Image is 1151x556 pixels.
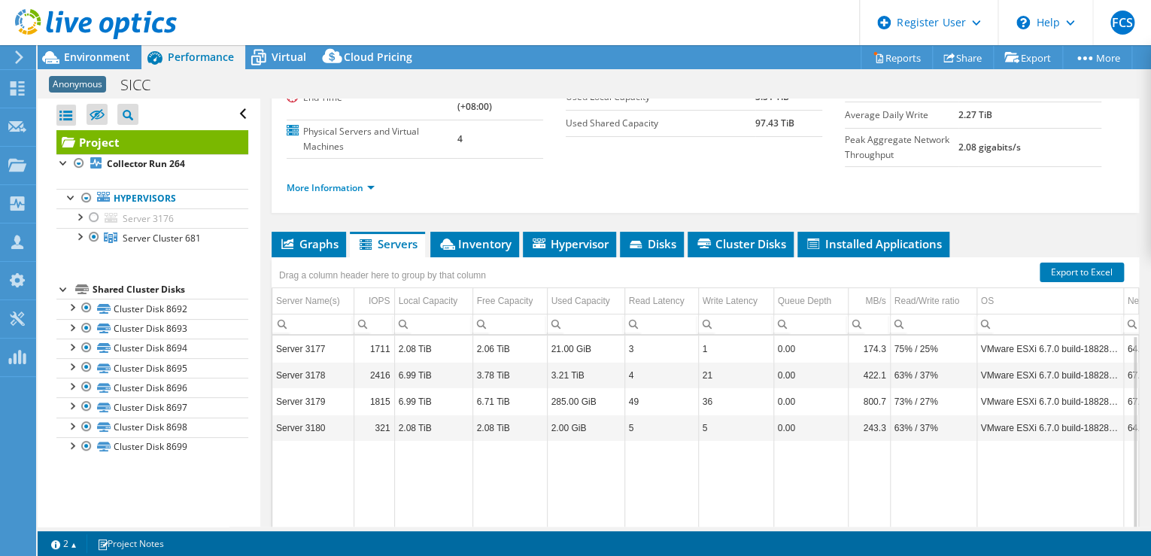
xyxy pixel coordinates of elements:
[976,362,1123,388] td: Column OS, Value VMware ESXi 6.7.0 build-18828794
[547,288,624,314] td: Used Capacity Column
[168,50,234,64] span: Performance
[547,336,624,362] td: Column Used Capacity, Value 21.00 GiB
[107,157,185,170] b: Collector Run 264
[848,362,890,388] td: Column MB/s, Value 422.1
[272,314,354,334] td: Column Server Name(s), Filter cell
[394,415,472,441] td: Column Local Capacity, Value 2.08 TiB
[354,336,394,362] td: Column IOPS, Value 1711
[845,108,958,123] label: Average Daily Write
[394,314,472,334] td: Column Local Capacity, Filter cell
[472,336,547,362] td: Column Free Capacity, Value 2.06 TiB
[848,336,890,362] td: Column MB/s, Value 174.3
[848,415,890,441] td: Column MB/s, Value 243.3
[698,388,773,415] td: Column Write Latency, Value 36
[773,415,848,441] td: Column Queue Depth, Value 0.00
[698,336,773,362] td: Column Write Latency, Value 1
[41,534,87,553] a: 2
[272,336,354,362] td: Column Server Name(s), Value Server 3177
[272,362,354,388] td: Column Server Name(s), Value Server 3178
[394,362,472,388] td: Column Local Capacity, Value 6.99 TiB
[56,208,248,228] a: Server 3176
[848,288,890,314] td: MB/s Column
[848,314,890,334] td: Column MB/s, Filter cell
[624,314,698,334] td: Column Read Latency, Filter cell
[272,415,354,441] td: Column Server Name(s), Value Server 3180
[698,415,773,441] td: Column Write Latency, Value 5
[457,132,463,145] b: 4
[976,288,1123,314] td: OS Column
[472,388,547,415] td: Column Free Capacity, Value 6.71 TiB
[56,299,248,318] a: Cluster Disk 8692
[272,388,354,415] td: Column Server Name(s), Value Server 3179
[890,288,976,314] td: Read/Write ratio Column
[56,339,248,358] a: Cluster Disk 8694
[1110,11,1134,35] span: FCS
[56,130,248,154] a: Project
[698,288,773,314] td: Write Latency Column
[624,362,698,388] td: Column Read Latency, Value 4
[56,228,248,248] a: Server Cluster 681
[56,154,248,174] a: Collector Run 264
[49,76,106,93] span: Anonymous
[861,46,933,69] a: Reports
[773,388,848,415] td: Column Queue Depth, Value 0.00
[547,314,624,334] td: Column Used Capacity, Filter cell
[56,189,248,208] a: Hypervisors
[56,437,248,457] a: Cluster Disk 8699
[1040,263,1124,282] a: Export to Excel
[64,50,130,64] span: Environment
[354,288,394,314] td: IOPS Column
[698,314,773,334] td: Column Write Latency, Filter cell
[275,265,490,286] div: Drag a column header here to group by that column
[357,236,418,251] span: Servers
[530,236,609,251] span: Hypervisor
[56,378,248,397] a: Cluster Disk 8696
[695,236,786,251] span: Cluster Disks
[805,236,942,251] span: Installed Applications
[477,292,533,310] div: Free Capacity
[773,288,848,314] td: Queue Depth Column
[755,90,789,103] b: 3.51 TiB
[399,292,458,310] div: Local Capacity
[890,362,976,388] td: Column Read/Write ratio, Value 63% / 37%
[976,336,1123,362] td: Column OS, Value VMware ESXi 6.7.0 build-18828794
[472,415,547,441] td: Column Free Capacity, Value 2.08 TiB
[394,336,472,362] td: Column Local Capacity, Value 2.08 TiB
[958,108,992,121] b: 2.27 TiB
[276,292,340,310] div: Server Name(s)
[56,358,248,378] a: Cluster Disk 8695
[624,415,698,441] td: Column Read Latency, Value 5
[865,292,885,310] div: MB/s
[627,236,676,251] span: Disks
[890,314,976,334] td: Column Read/Write ratio, Filter cell
[890,388,976,415] td: Column Read/Write ratio, Value 73% / 27%
[279,236,339,251] span: Graphs
[394,288,472,314] td: Local Capacity Column
[369,292,390,310] div: IOPS
[1062,46,1132,69] a: More
[932,46,994,69] a: Share
[472,314,547,334] td: Column Free Capacity, Filter cell
[976,415,1123,441] td: Column OS, Value VMware ESXi 6.7.0 build-18828794
[93,281,248,299] div: Shared Cluster Disks
[114,77,174,93] h1: SICC
[394,388,472,415] td: Column Local Capacity, Value 6.99 TiB
[773,336,848,362] td: Column Queue Depth, Value 0.00
[354,388,394,415] td: Column IOPS, Value 1815
[547,362,624,388] td: Column Used Capacity, Value 3.21 TiB
[698,362,773,388] td: Column Write Latency, Value 21
[703,292,758,310] div: Write Latency
[566,116,755,131] label: Used Shared Capacity
[773,314,848,334] td: Column Queue Depth, Filter cell
[272,288,354,314] td: Server Name(s) Column
[848,388,890,415] td: Column MB/s, Value 800.7
[457,82,512,113] b: [DATE] 10:26 (+08:00)
[56,319,248,339] a: Cluster Disk 8693
[958,141,1021,153] b: 2.08 gigabits/s
[287,124,457,154] label: Physical Servers and Virtual Machines
[890,336,976,362] td: Column Read/Write ratio, Value 75% / 25%
[624,388,698,415] td: Column Read Latency, Value 49
[344,50,412,64] span: Cloud Pricing
[547,388,624,415] td: Column Used Capacity, Value 285.00 GiB
[773,362,848,388] td: Column Queue Depth, Value 0.00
